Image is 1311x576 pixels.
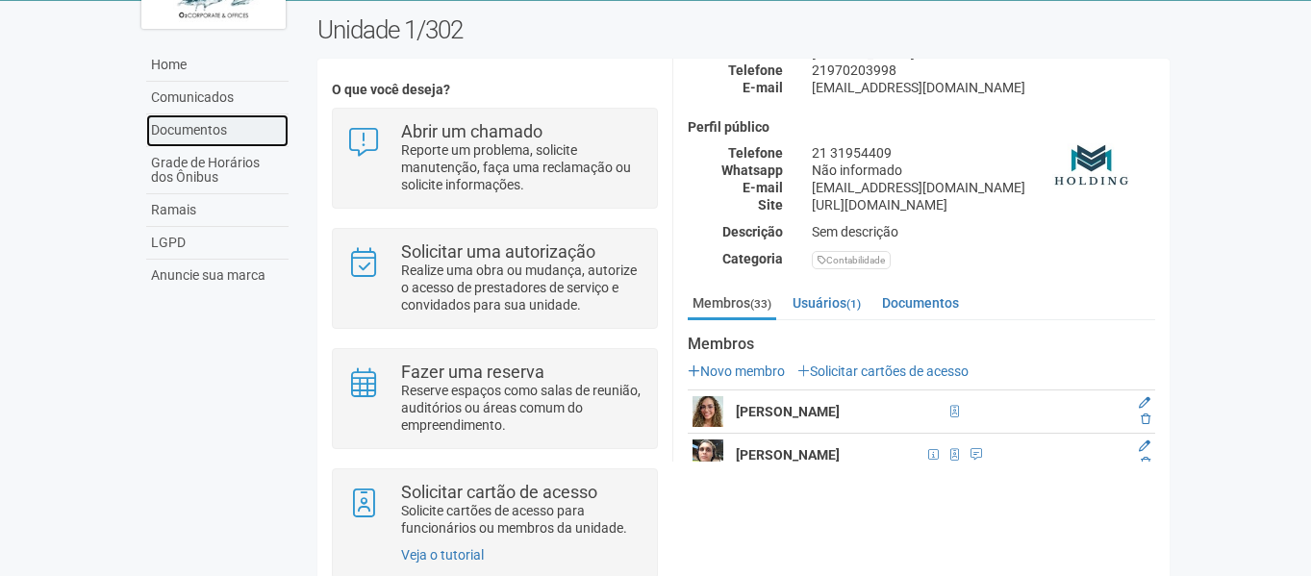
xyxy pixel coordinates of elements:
p: Realize uma obra ou mudança, autorize o acesso de prestadores de serviço e convidados para sua un... [401,262,643,313]
strong: Telefone [728,63,783,78]
strong: Descrição [722,224,783,239]
a: Solicitar cartões de acesso [797,363,969,379]
p: Reserve espaços como salas de reunião, auditórios ou áreas comum do empreendimento. [401,382,643,434]
a: Comunicados [146,82,289,114]
strong: [PERSON_NAME] [736,447,840,463]
div: [EMAIL_ADDRESS][DOMAIN_NAME] [797,79,1170,96]
strong: E-mail [743,180,783,195]
a: Fazer uma reserva Reserve espaços como salas de reunião, auditórios ou áreas comum do empreendime... [347,363,643,434]
strong: Nome [746,45,783,61]
strong: [PERSON_NAME] [736,404,840,419]
strong: Fazer uma reserva [401,362,544,382]
strong: E-mail [743,80,783,95]
div: Não informado [797,162,1170,179]
strong: Solicitar cartão de acesso [401,482,597,502]
div: Contabilidade [812,251,891,269]
a: Editar membro [1139,439,1150,453]
small: (1) [846,297,861,311]
small: (33) [750,297,771,311]
a: Excluir membro [1141,413,1150,426]
div: [URL][DOMAIN_NAME] [797,196,1170,213]
div: 21 31954409 [797,144,1170,162]
a: Home [146,49,289,82]
a: Documentos [146,114,289,147]
a: Grade de Horários dos Ônibus [146,147,289,194]
strong: Categoria [722,251,783,266]
a: Novo membro [688,363,785,379]
a: Documentos [877,288,964,317]
a: Abrir um chamado Reporte um problema, solicite manutenção, faça uma reclamação ou solicite inform... [347,123,643,193]
div: [EMAIL_ADDRESS][DOMAIN_NAME] [797,179,1170,196]
a: Ramais [146,194,289,227]
p: Solicite cartões de acesso para funcionários ou membros da unidade. [401,502,643,537]
strong: Whatsapp [721,163,783,178]
div: 21970203998 [797,62,1170,79]
h2: Unidade 1/302 [317,15,1171,44]
strong: Telefone [728,145,783,161]
a: Veja o tutorial [401,547,484,563]
p: Reporte um problema, solicite manutenção, faça uma reclamação ou solicite informações. [401,141,643,193]
h4: Perfil público [688,120,1155,135]
a: Excluir membro [1141,456,1150,469]
a: Membros(33) [688,288,776,320]
img: business.png [1045,120,1141,216]
strong: Solicitar uma autorização [401,241,595,262]
a: Solicitar uma autorização Realize uma obra ou mudança, autorize o acesso de prestadores de serviç... [347,243,643,313]
div: Sem descrição [797,223,1170,240]
a: LGPD [146,227,289,260]
strong: Membros [688,336,1155,353]
img: user.png [693,439,723,470]
a: Editar membro [1139,396,1150,410]
h4: O que você deseja? [332,83,658,97]
a: Anuncie sua marca [146,260,289,291]
img: user.png [693,396,723,427]
strong: Abrir um chamado [401,121,542,141]
strong: Site [758,197,783,213]
a: Usuários(1) [788,288,866,317]
a: Solicitar cartão de acesso Solicite cartões de acesso para funcionários ou membros da unidade. [347,484,643,537]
